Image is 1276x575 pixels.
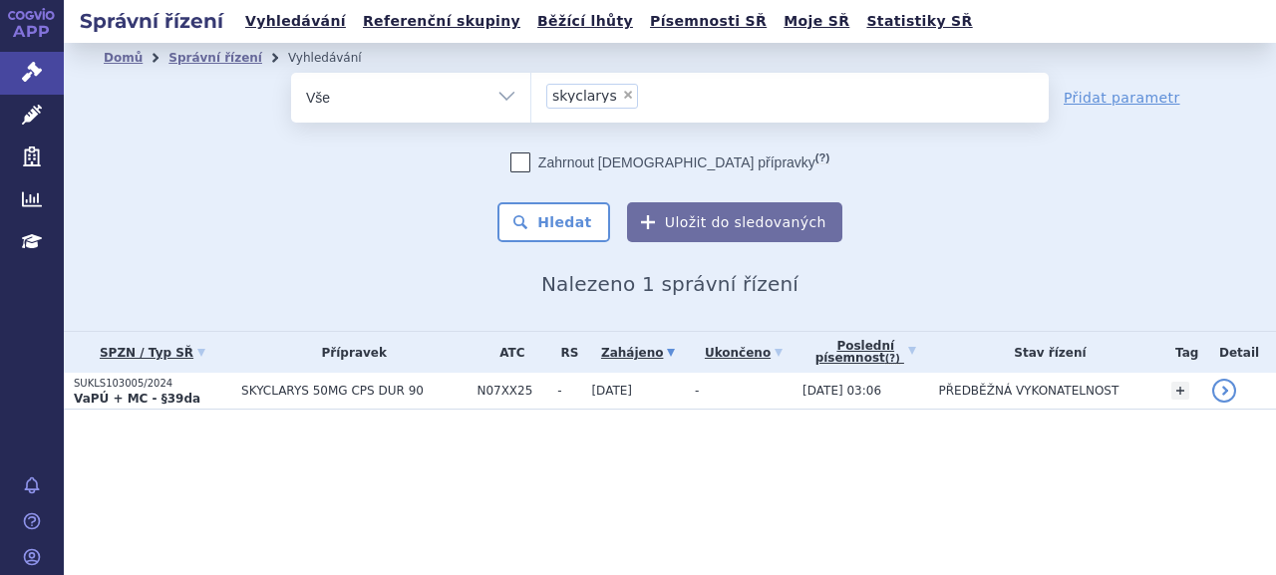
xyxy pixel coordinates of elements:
span: [DATE] [591,384,632,398]
th: Tag [1161,332,1202,373]
th: Detail [1202,332,1276,373]
span: [DATE] 03:06 [802,384,881,398]
a: Správní řízení [168,51,262,65]
span: × [622,89,634,101]
button: Uložit do sledovaných [627,202,842,242]
a: Přidat parametr [1064,88,1180,108]
button: Hledat [497,202,610,242]
a: Referenční skupiny [357,8,526,35]
th: RS [547,332,581,373]
a: Poslednípísemnost(?) [802,332,928,373]
a: Moje SŘ [778,8,855,35]
th: Stav řízení [928,332,1161,373]
a: detail [1212,379,1236,403]
a: Písemnosti SŘ [644,8,773,35]
input: skyclarys [644,83,655,108]
a: Vyhledávání [239,8,352,35]
a: Statistiky SŘ [860,8,978,35]
span: N07XX25 [477,384,547,398]
span: - [695,384,699,398]
th: Přípravek [231,332,467,373]
th: ATC [467,332,547,373]
span: skyclarys [552,89,617,103]
a: Běžící lhůty [531,8,639,35]
span: Nalezeno 1 správní řízení [541,272,798,296]
li: Vyhledávání [288,43,388,73]
span: SKYCLARYS 50MG CPS DUR 90 [241,384,467,398]
p: SUKLS103005/2024 [74,377,231,391]
a: SPZN / Typ SŘ [74,339,231,367]
strong: VaPÚ + MC - §39da [74,392,200,406]
abbr: (?) [885,353,900,365]
span: PŘEDBĚŽNÁ VYKONATELNOST [938,384,1118,398]
abbr: (?) [815,151,829,164]
a: + [1171,382,1189,400]
a: Zahájeno [591,339,685,367]
span: - [557,384,581,398]
h2: Správní řízení [64,7,239,35]
a: Domů [104,51,143,65]
label: Zahrnout [DEMOGRAPHIC_DATA] přípravky [510,152,829,172]
a: Ukončeno [695,339,793,367]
